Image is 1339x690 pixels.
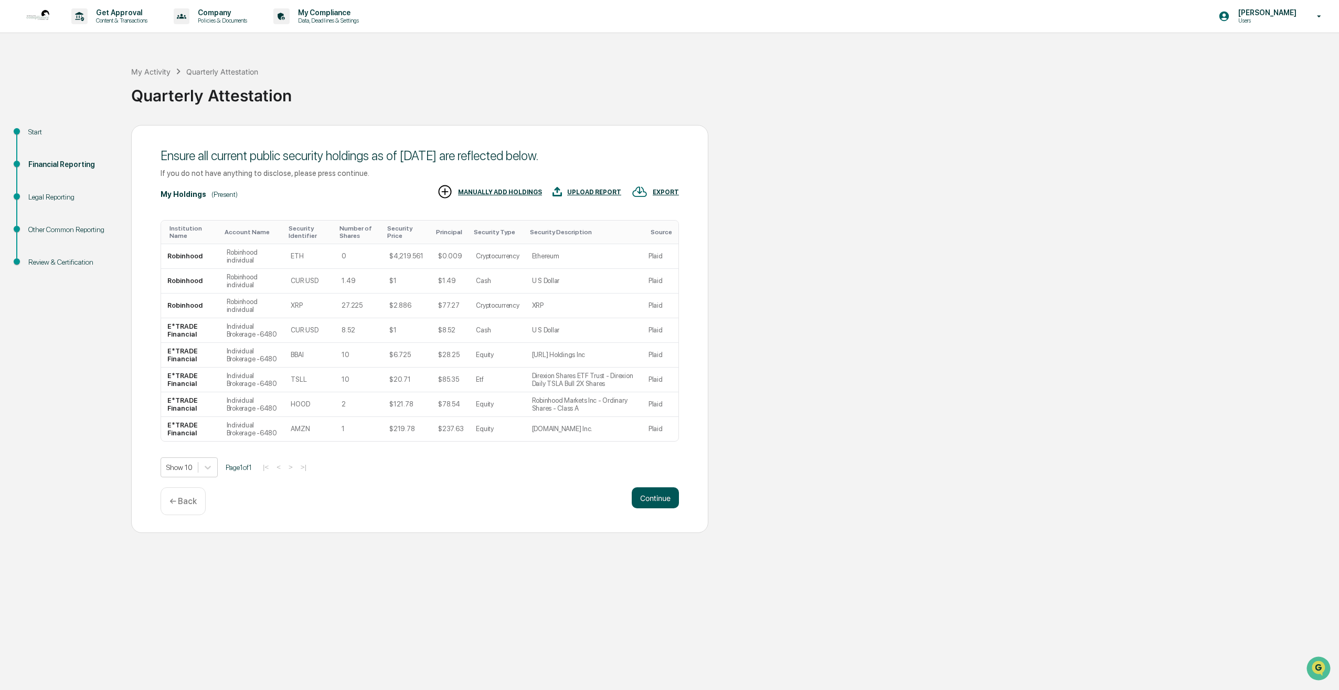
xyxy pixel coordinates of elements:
[220,368,285,392] td: Individual Brokerage -6480
[653,189,679,196] div: EXPORT
[642,294,678,318] td: Plaid
[436,228,465,236] div: Toggle SortBy
[526,392,642,417] td: Robinhood Markets Inc - Ordinary Shares - Class A
[470,417,525,441] td: Equity
[437,184,453,200] img: MANUALLY ADD HOLDINGS
[432,244,470,269] td: $0.009
[161,343,220,368] td: E*TRADE Financial
[225,228,281,236] div: Toggle SortBy
[297,463,310,472] button: >|
[470,244,525,269] td: Cryptocurrency
[220,343,285,368] td: Individual Brokerage -6480
[335,294,383,318] td: 27.225
[28,159,114,170] div: Financial Reporting
[211,190,238,198] div: (Present)
[161,417,220,441] td: E*TRADE Financial
[88,17,153,24] p: Content & Transactions
[10,22,191,39] p: How can we help?
[526,294,642,318] td: XRP
[285,463,296,472] button: >
[161,190,206,198] div: My Holdings
[1230,8,1302,17] p: [PERSON_NAME]
[28,192,114,203] div: Legal Reporting
[383,417,432,441] td: $219.78
[28,257,114,268] div: Review & Certification
[526,244,642,269] td: Ethereum
[432,417,470,441] td: $237.63
[161,392,220,417] td: E*TRADE Financial
[567,189,621,196] div: UPLOAD REPORT
[642,269,678,294] td: Plaid
[335,318,383,343] td: 8.52
[526,318,642,343] td: U S Dollar
[189,8,252,17] p: Company
[383,392,432,417] td: $121.78
[220,244,285,269] td: Robinhood individual
[290,17,364,24] p: Data, Deadlines & Settings
[470,368,525,392] td: Etf
[220,294,285,318] td: Robinhood individual
[220,392,285,417] td: Individual Brokerage -6480
[220,318,285,343] td: Individual Brokerage -6480
[284,294,335,318] td: XRP
[273,463,284,472] button: <
[21,132,68,143] span: Preclearance
[161,368,220,392] td: E*TRADE Financial
[642,318,678,343] td: Plaid
[383,269,432,294] td: $1
[289,225,331,239] div: Toggle SortBy
[474,228,521,236] div: Toggle SortBy
[36,80,172,91] div: Start new chat
[642,343,678,368] td: Plaid
[383,318,432,343] td: $1
[632,487,679,508] button: Continue
[161,269,220,294] td: Robinhood
[432,269,470,294] td: $1.49
[131,67,171,76] div: My Activity
[189,17,252,24] p: Policies & Documents
[383,368,432,392] td: $20.71
[383,343,432,368] td: $6.725
[10,80,29,99] img: 1746055101610-c473b297-6a78-478c-a979-82029cc54cd1
[1305,655,1334,684] iframe: Open customer support
[383,244,432,269] td: $4,219.561
[470,343,525,368] td: Equity
[169,496,197,506] p: ← Back
[161,294,220,318] td: Robinhood
[470,269,525,294] td: Cash
[526,343,642,368] td: [URL] Holdings Inc
[432,294,470,318] td: $77.27
[220,417,285,441] td: Individual Brokerage -6480
[161,244,220,269] td: Robinhood
[651,228,674,236] div: Toggle SortBy
[186,67,258,76] div: Quarterly Attestation
[36,91,133,99] div: We're available if you need us!
[470,318,525,343] td: Cash
[335,417,383,441] td: 1
[104,178,127,186] span: Pylon
[642,244,678,269] td: Plaid
[458,189,542,196] div: MANUALLY ADD HOLDINGS
[335,368,383,392] td: 10
[552,184,562,200] img: UPLOAD REPORT
[284,269,335,294] td: CUR:USD
[432,343,470,368] td: $28.25
[161,148,679,163] div: Ensure all current public security holdings as of [DATE] are reflected below.
[169,225,216,239] div: Toggle SortBy
[178,83,191,96] button: Start new chat
[642,368,678,392] td: Plaid
[432,368,470,392] td: $85.35
[220,269,285,294] td: Robinhood individual
[290,8,364,17] p: My Compliance
[72,128,134,147] a: 🗄️Attestations
[470,392,525,417] td: Equity
[632,184,647,200] img: EXPORT
[642,417,678,441] td: Plaid
[335,244,383,269] td: 0
[284,368,335,392] td: TSLL
[284,343,335,368] td: BBAI
[88,8,153,17] p: Get Approval
[21,152,66,163] span: Data Lookup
